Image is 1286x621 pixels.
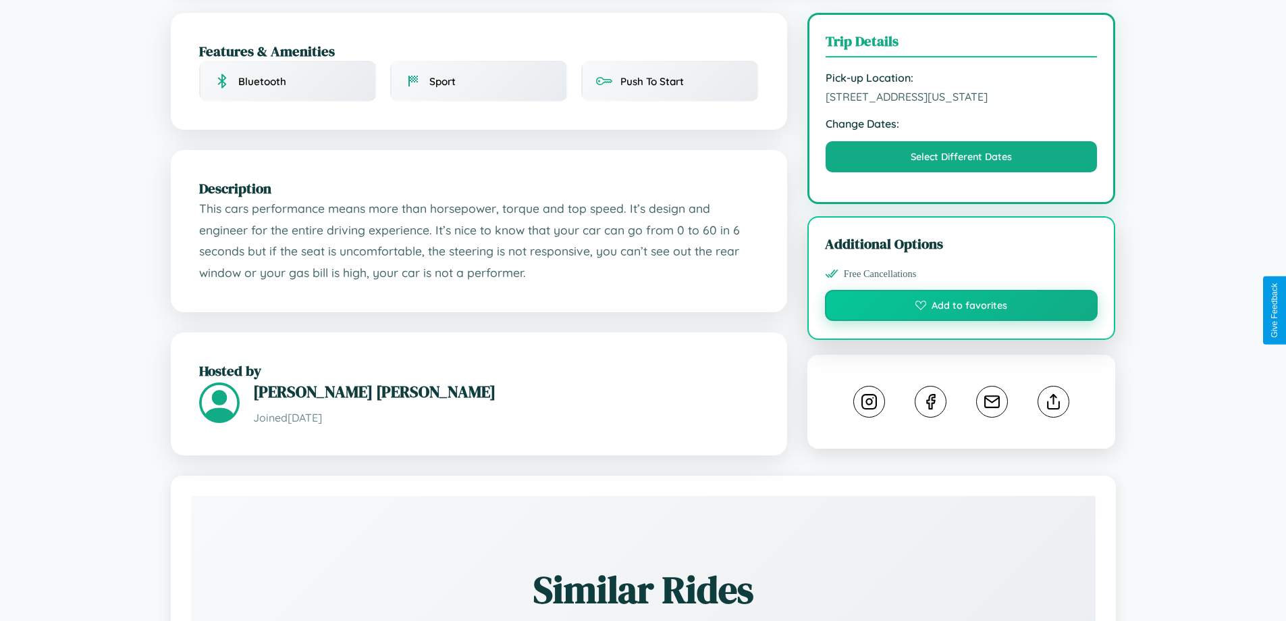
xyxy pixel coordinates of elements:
p: This cars performance means more than horsepower, torque and top speed. It’s design and engineer ... [199,198,759,284]
div: Give Feedback [1270,283,1279,338]
h2: Features & Amenities [199,41,759,61]
span: Free Cancellations [844,268,917,280]
h2: Description [199,178,759,198]
h3: Additional Options [825,234,1098,253]
strong: Change Dates: [826,117,1098,130]
span: Bluetooth [238,75,286,88]
span: Push To Start [620,75,684,88]
button: Select Different Dates [826,141,1098,172]
h3: Trip Details [826,31,1098,57]
button: Add to favorites [825,290,1098,321]
strong: Pick-up Location: [826,71,1098,84]
h3: [PERSON_NAME] [PERSON_NAME] [253,380,759,403]
p: Joined [DATE] [253,408,759,428]
h2: Hosted by [199,361,759,380]
h2: Similar Rides [238,564,1048,616]
span: Sport [429,75,456,88]
span: [STREET_ADDRESS][US_STATE] [826,90,1098,103]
